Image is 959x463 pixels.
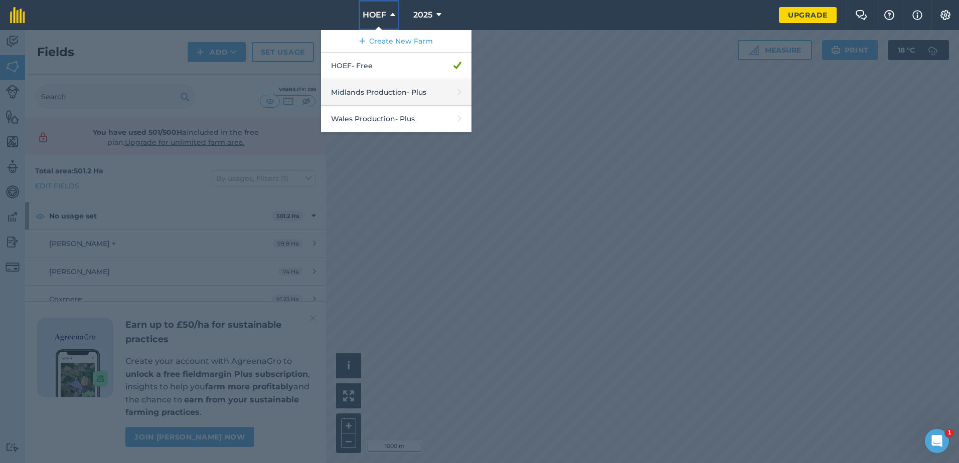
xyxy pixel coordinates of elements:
[855,10,867,20] img: Two speech bubbles overlapping with the left bubble in the forefront
[413,9,432,21] span: 2025
[883,10,895,20] img: A question mark icon
[321,30,471,53] a: Create New Farm
[912,9,922,21] img: svg+xml;base64,PHN2ZyB4bWxucz0iaHR0cDovL3d3dy53My5vcmcvMjAwMC9zdmciIHdpZHRoPSIxNyIgaGVpZ2h0PSIxNy...
[321,79,471,106] a: Midlands Production- Plus
[321,106,471,132] a: Wales Production- Plus
[10,7,25,23] img: fieldmargin Logo
[779,7,837,23] a: Upgrade
[321,53,471,79] a: HOEF- Free
[363,9,386,21] span: HOEF
[925,429,949,453] iframe: Intercom live chat
[945,429,953,437] span: 1
[939,10,951,20] img: A cog icon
